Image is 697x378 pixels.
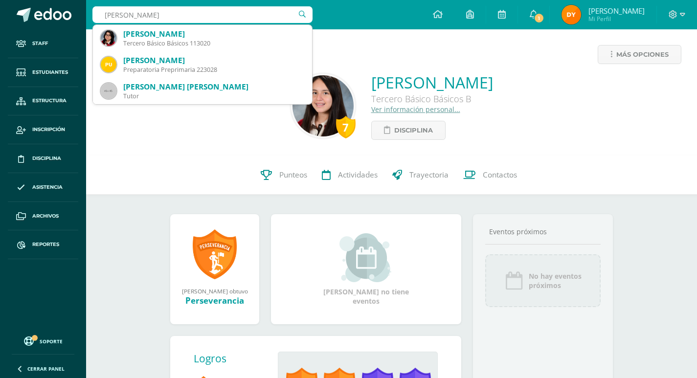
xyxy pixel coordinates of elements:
[371,93,493,105] div: Tercero Básico Básicos B
[8,202,78,231] a: Archivos
[8,58,78,87] a: Estudiantes
[409,170,449,180] span: Trayectoria
[504,271,524,290] img: event_icon.png
[8,144,78,173] a: Disciplina
[32,241,59,248] span: Reportes
[336,116,356,138] div: 7
[8,87,78,116] a: Estructura
[101,57,116,72] img: fe6fc3765cea39d70423412a808df8fb.png
[8,230,78,259] a: Reportes
[279,170,307,180] span: Punteos
[32,126,65,133] span: Inscripción
[32,68,68,76] span: Estudiantes
[339,233,393,282] img: event_small.png
[27,365,65,372] span: Cerrar panel
[338,170,378,180] span: Actividades
[180,287,249,295] div: [PERSON_NAME] obtuvo
[8,173,78,202] a: Asistencia
[485,227,601,236] div: Eventos próximos
[123,55,304,66] div: [PERSON_NAME]
[123,66,304,74] div: Preparatoria Preprimaria 223028
[371,121,446,140] a: Disciplina
[562,5,581,24] img: 037b6ea60564a67d0a4f148695f9261a.png
[32,40,48,47] span: Staff
[101,30,116,46] img: fa9024f8572d94cca71e3822f1cb3514.png
[123,82,304,92] div: [PERSON_NAME] [PERSON_NAME]
[32,212,59,220] span: Archivos
[456,156,524,195] a: Contactos
[315,156,385,195] a: Actividades
[123,92,304,100] div: Tutor
[8,115,78,144] a: Inscripción
[292,75,354,136] img: 6914319ff3d7d0fdfe00cb52566883f1.png
[40,338,63,345] span: Soporte
[598,45,681,64] a: Más opciones
[180,295,249,306] div: Perseverancia
[529,271,582,290] span: No hay eventos próximos
[8,29,78,58] a: Staff
[588,6,645,16] span: [PERSON_NAME]
[534,13,544,23] span: 1
[385,156,456,195] a: Trayectoria
[92,6,313,23] input: Busca un usuario...
[616,45,669,64] span: Más opciones
[12,334,74,347] a: Soporte
[483,170,517,180] span: Contactos
[123,39,304,47] div: Tercero Básico Básicos 113020
[394,121,433,139] span: Disciplina
[101,83,116,99] img: 45x45
[253,156,315,195] a: Punteos
[588,15,645,23] span: Mi Perfil
[371,105,460,114] a: Ver información personal...
[371,72,493,93] a: [PERSON_NAME]
[32,155,61,162] span: Disciplina
[194,352,270,365] div: Logros
[123,29,304,39] div: [PERSON_NAME]
[32,183,63,191] span: Asistencia
[317,233,415,306] div: [PERSON_NAME] no tiene eventos
[32,97,67,105] span: Estructura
